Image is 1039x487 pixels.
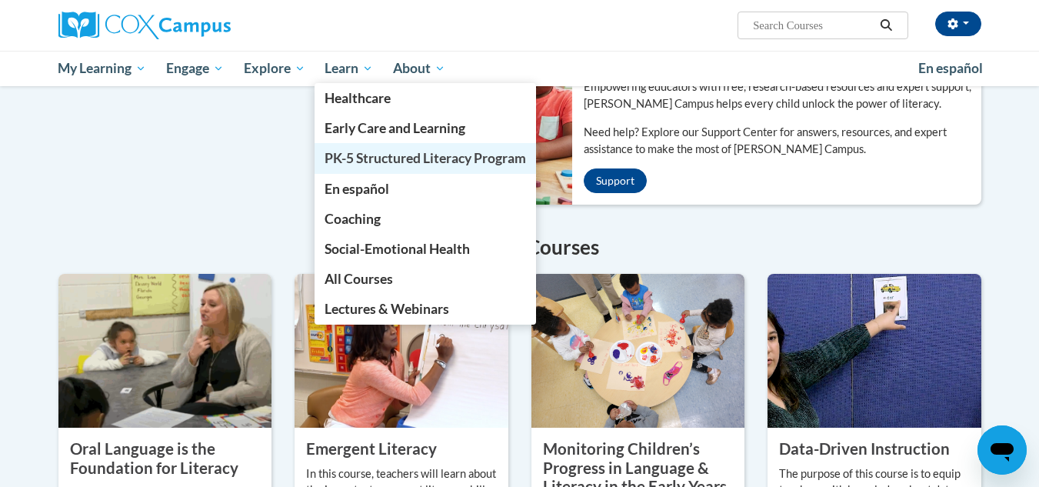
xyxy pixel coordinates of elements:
[325,150,526,166] span: PK-5 Structured Literacy Program
[315,294,536,324] a: Lectures & Webinars
[70,439,238,477] property: Oral Language is the Foundation for Literacy
[58,12,351,39] a: Cox Campus
[751,16,874,35] input: Search Courses
[295,274,508,428] img: Emergent Literacy
[325,59,373,78] span: Learn
[393,59,445,78] span: About
[315,174,536,204] a: En español
[58,232,981,262] h4: Featured Courses
[166,59,224,78] span: Engage
[325,181,389,197] span: En español
[58,274,272,428] img: Oral Language is the Foundation for Literacy
[58,59,146,78] span: My Learning
[531,274,745,428] img: Monitoring Children’s Progress in Language & Literacy in the Early Years
[315,83,536,113] a: Healthcare
[908,52,993,85] a: En español
[768,274,981,428] img: Data-Driven Instruction
[383,51,455,86] a: About
[234,51,315,86] a: Explore
[315,113,536,143] a: Early Care and Learning
[325,301,449,317] span: Lectures & Webinars
[874,16,897,35] button: Search
[325,90,391,106] span: Healthcare
[584,168,647,193] a: Support
[325,241,470,257] span: Social-Emotional Health
[918,60,983,76] span: En español
[244,59,305,78] span: Explore
[315,264,536,294] a: All Courses
[584,124,981,158] p: Need help? Explore our Support Center for answers, resources, and expert assistance to make the m...
[48,51,157,86] a: My Learning
[156,51,234,86] a: Engage
[584,78,981,112] p: Empowering educators with free, research-based resources and expert support, [PERSON_NAME] Campus...
[315,51,383,86] a: Learn
[315,143,536,173] a: PK-5 Structured Literacy Program
[779,439,950,458] property: Data-Driven Instruction
[315,204,536,234] a: Coaching
[935,12,981,36] button: Account Settings
[35,51,1004,86] div: Main menu
[315,234,536,264] a: Social-Emotional Health
[325,120,465,136] span: Early Care and Learning
[58,12,231,39] img: Cox Campus
[977,425,1027,475] iframe: Button to launch messaging window
[306,439,437,458] property: Emergent Literacy
[325,211,381,227] span: Coaching
[325,271,393,287] span: All Courses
